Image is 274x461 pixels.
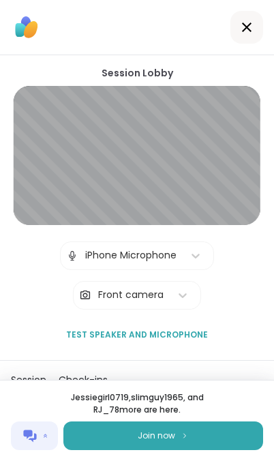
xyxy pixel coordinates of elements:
[11,373,46,387] span: Session
[66,242,78,269] img: Microphone
[22,428,38,444] img: ShareWell Logomark
[79,282,91,309] img: Camera
[61,391,213,416] p: Jessiegirl0719 , slimguy1965 , and RJ_78 more are here.
[66,329,208,341] span: Test speaker and microphone
[102,66,173,80] h1: Session Lobby
[11,421,58,450] button: chat
[63,421,263,450] button: Join now
[85,248,177,263] div: iPhone Microphone
[44,434,47,438] img: chat
[59,373,108,387] span: Check-ins
[138,430,175,442] span: Join now
[98,288,164,302] div: Front camera
[11,12,42,43] img: ShareWell Logo
[181,432,189,439] img: ShareWell Logomark
[61,321,213,349] button: Test speaker and microphone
